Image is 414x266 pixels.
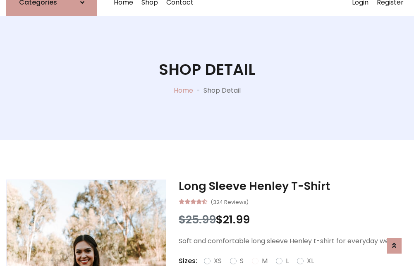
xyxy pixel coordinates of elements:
label: XS [214,256,222,266]
p: Shop Detail [203,86,241,96]
p: Sizes: [179,256,197,266]
h3: $ [179,213,408,226]
small: (324 Reviews) [211,197,249,206]
label: L [286,256,289,266]
label: XL [307,256,314,266]
span: $25.99 [179,212,216,227]
p: - [193,86,203,96]
h3: Long Sleeve Henley T-Shirt [179,180,408,193]
label: M [262,256,268,266]
h1: Shop Detail [159,60,255,79]
label: S [240,256,244,266]
span: 21.99 [223,212,250,227]
a: Home [174,86,193,95]
p: Soft and comfortable long sleeve Henley t-shirt for everyday wear. [179,236,408,246]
